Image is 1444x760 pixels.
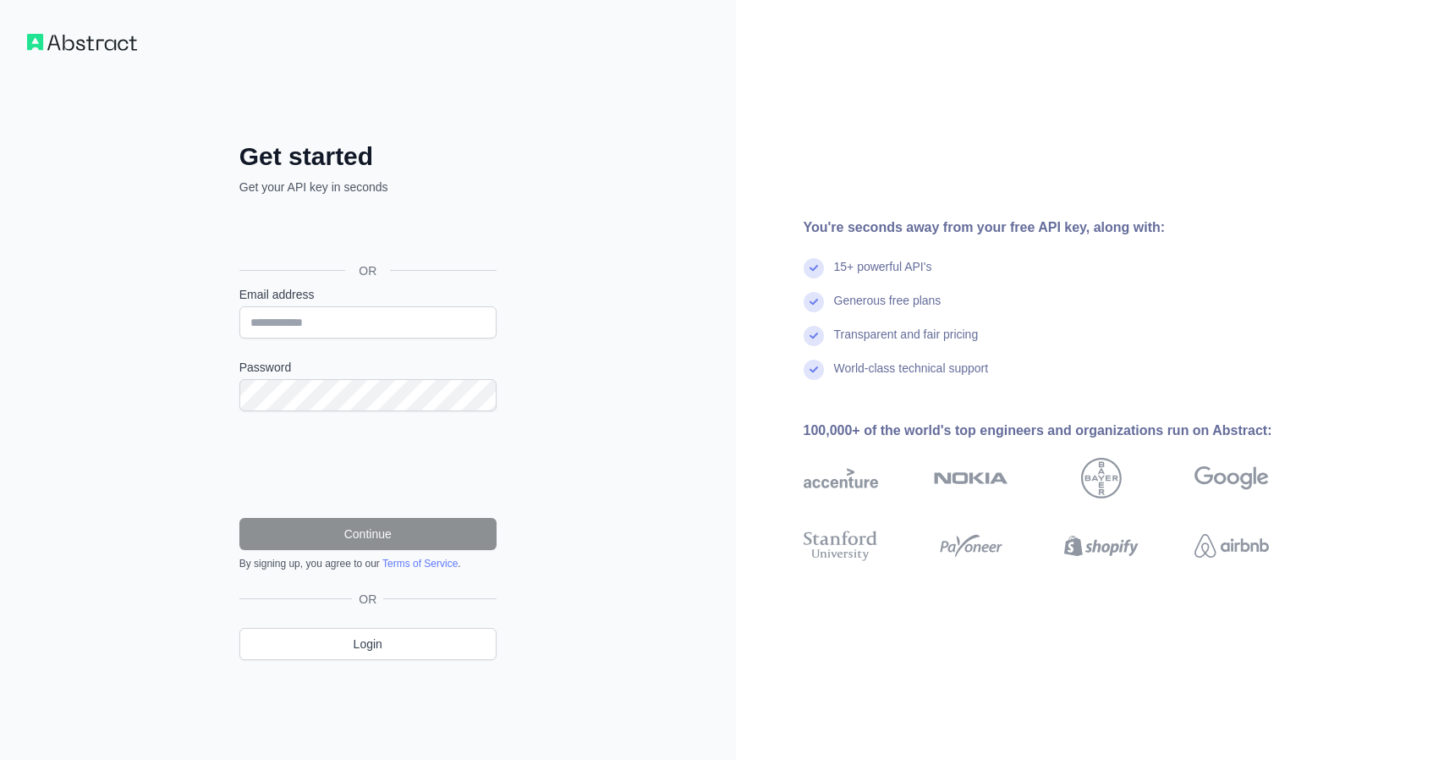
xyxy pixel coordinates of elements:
[1194,458,1269,498] img: google
[834,258,932,292] div: 15+ powerful API's
[834,360,989,394] div: World-class technical support
[1064,527,1139,564] img: shopify
[239,432,497,498] iframe: reCAPTCHA
[352,591,383,608] span: OR
[934,458,1008,498] img: nokia
[239,557,497,570] div: By signing up, you agree to our .
[239,359,497,376] label: Password
[804,360,824,380] img: check mark
[834,292,942,326] div: Generous free plans
[239,179,497,196] p: Get your API key in seconds
[382,558,458,570] a: Terms of Service
[239,518,497,550] button: Continue
[804,527,878,564] img: stanford university
[239,628,497,660] a: Login
[804,258,824,278] img: check mark
[804,292,824,312] img: check mark
[804,326,824,346] img: check mark
[231,214,502,251] iframe: Sign in with Google Button
[239,141,497,172] h2: Get started
[934,527,1008,564] img: payoneer
[804,218,1323,238] div: You're seconds away from your free API key, along with:
[1194,527,1269,564] img: airbnb
[239,286,497,303] label: Email address
[345,262,390,279] span: OR
[1081,458,1122,498] img: bayer
[834,326,979,360] div: Transparent and fair pricing
[804,421,1323,441] div: 100,000+ of the world's top engineers and organizations run on Abstract:
[27,34,137,51] img: Workflow
[804,458,878,498] img: accenture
